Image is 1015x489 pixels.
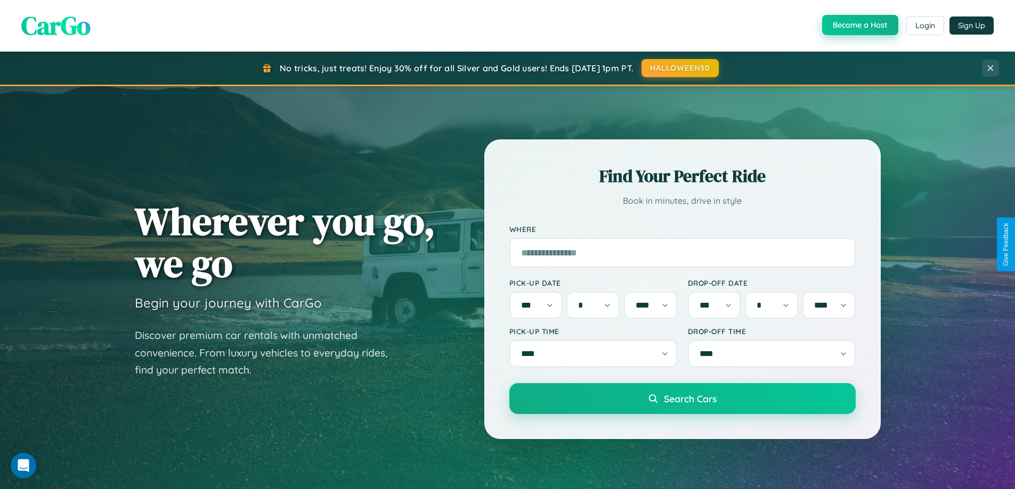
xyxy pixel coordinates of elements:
h3: Begin your journey with CarGo [135,295,322,311]
div: Give Feedback [1002,223,1010,266]
p: Discover premium car rentals with unmatched convenience. From luxury vehicles to everyday rides, ... [135,327,401,379]
h2: Find Your Perfect Ride [509,164,856,188]
label: Drop-off Time [688,327,856,336]
button: Become a Host [822,15,898,35]
h1: Wherever you go, we go [135,200,435,284]
iframe: Intercom live chat [11,453,36,478]
button: Sign Up [949,16,994,35]
span: CarGo [21,8,91,43]
button: Search Cars [509,383,856,414]
button: HALLOWEEN30 [642,59,719,77]
label: Where [509,225,856,234]
span: Search Cars [664,393,717,404]
span: No tricks, just treats! Enjoy 30% off for all Silver and Gold users! Ends [DATE] 1pm PT. [280,63,634,73]
label: Drop-off Date [688,278,856,287]
p: Book in minutes, drive in style [509,193,856,209]
label: Pick-up Date [509,278,677,287]
label: Pick-up Time [509,327,677,336]
button: Login [906,16,944,35]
